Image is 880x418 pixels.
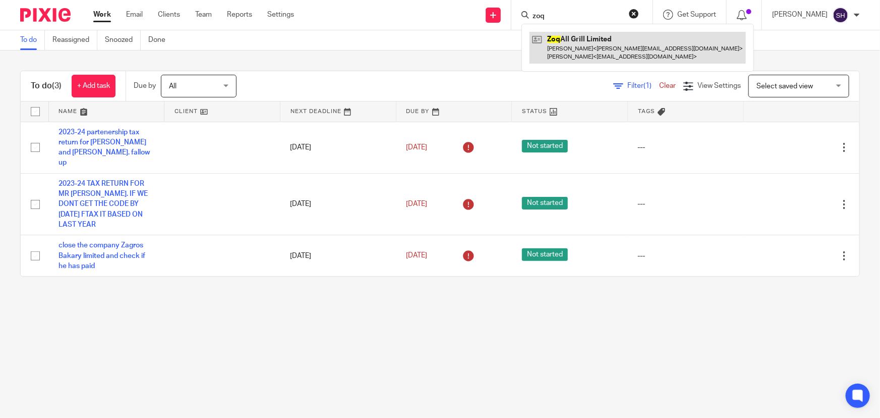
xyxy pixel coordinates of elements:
[522,248,568,261] span: Not started
[406,252,427,259] span: [DATE]
[52,82,62,90] span: (3)
[522,140,568,152] span: Not started
[406,144,427,151] span: [DATE]
[772,10,828,20] p: [PERSON_NAME]
[31,81,62,91] h1: To do
[638,251,734,261] div: ---
[280,173,396,235] td: [DATE]
[627,82,659,89] span: Filter
[227,10,252,20] a: Reports
[697,82,741,89] span: View Settings
[195,10,212,20] a: Team
[280,235,396,276] td: [DATE]
[638,199,734,209] div: ---
[756,83,813,90] span: Select saved view
[659,82,676,89] a: Clear
[58,129,150,167] a: 2023-24 partenership tax return for [PERSON_NAME] and [PERSON_NAME]. fallow up
[833,7,849,23] img: svg%3E
[134,81,156,91] p: Due by
[105,30,141,50] a: Snoozed
[72,75,115,97] a: + Add task
[406,200,427,207] span: [DATE]
[522,197,568,210] span: Not started
[93,10,111,20] a: Work
[20,30,45,50] a: To do
[638,109,655,114] span: Tags
[532,12,622,21] input: Search
[58,180,148,228] a: 2023-24 TAX RETURN FOR MR [PERSON_NAME]. IF WE DONT GET THE CODE BY [DATE] FTAX IT BASED ON LAST ...
[280,122,396,173] td: [DATE]
[148,30,173,50] a: Done
[267,10,294,20] a: Settings
[58,242,145,270] a: close the company Zagros Bakary limited and check if he has paid
[169,83,177,90] span: All
[52,30,97,50] a: Reassigned
[126,10,143,20] a: Email
[158,10,180,20] a: Clients
[638,142,734,152] div: ---
[629,9,639,19] button: Clear
[677,11,716,18] span: Get Support
[643,82,652,89] span: (1)
[20,8,71,22] img: Pixie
